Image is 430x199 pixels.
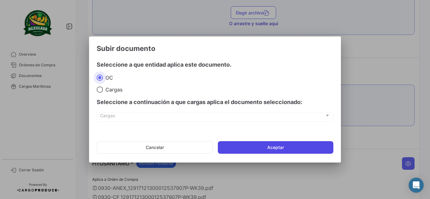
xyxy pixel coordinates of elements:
h4: Seleccione a que entidad aplica este documento. [97,60,333,69]
h3: Subir documento [97,44,333,53]
button: Cancelar [97,141,213,154]
span: Cargas [103,86,122,93]
span: Cargas [100,114,325,119]
span: OC [103,75,113,81]
h4: Seleccione a continuación a que cargas aplica el documento seleccionado: [97,98,333,107]
div: Abrir Intercom Messenger [409,178,424,193]
button: Aceptar [218,141,333,154]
